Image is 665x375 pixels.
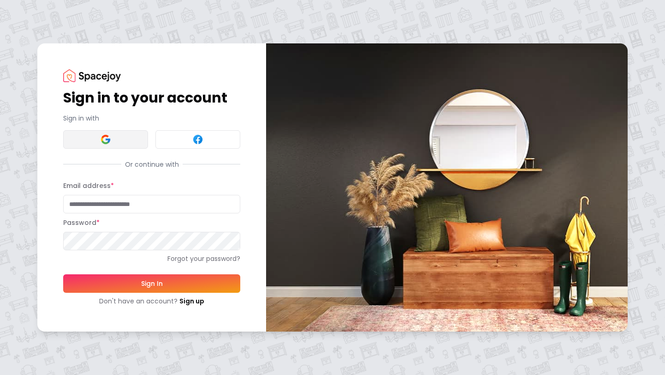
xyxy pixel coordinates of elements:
[63,254,240,263] a: Forgot your password?
[63,114,240,123] p: Sign in with
[192,134,203,145] img: Facebook signin
[63,90,240,106] h1: Sign in to your account
[266,43,628,331] img: banner
[63,218,100,227] label: Password
[63,69,121,82] img: Spacejoy Logo
[63,181,114,190] label: Email address
[121,160,183,169] span: Or continue with
[100,134,111,145] img: Google signin
[179,296,204,306] a: Sign up
[63,296,240,306] div: Don't have an account?
[63,274,240,293] button: Sign In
